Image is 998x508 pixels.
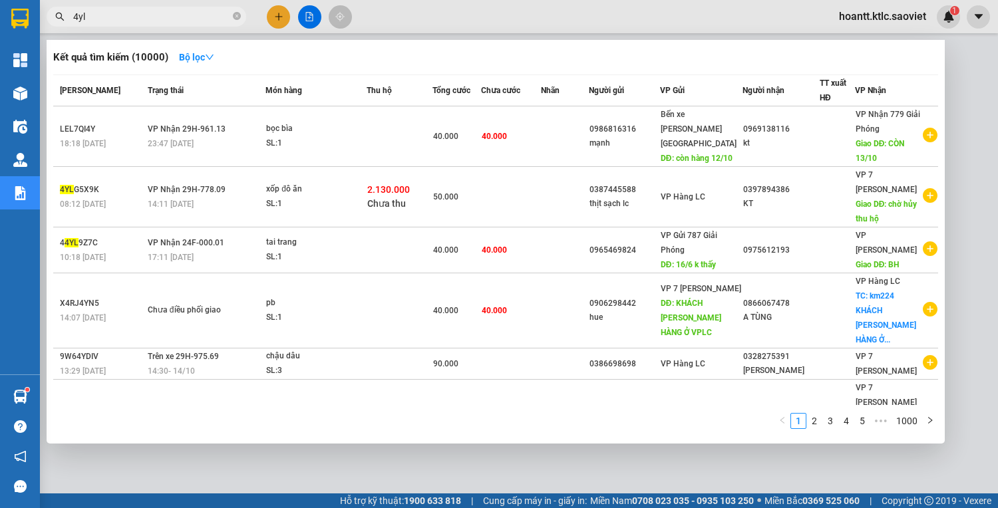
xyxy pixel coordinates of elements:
input: Tìm tên, số ĐT hoặc mã đơn [73,9,230,24]
div: KT [743,197,819,211]
span: notification [14,450,27,463]
div: 0866067478 [743,297,819,311]
li: Next 5 Pages [870,413,892,429]
span: close-circle [233,12,241,20]
a: 5 [855,414,870,428]
span: Người gửi [589,86,624,95]
span: Người nhận [743,86,784,95]
li: 2 [806,413,822,429]
span: 13:29 [DATE] [60,366,106,376]
div: SL: 1 [266,136,366,151]
span: down [205,53,214,62]
span: plus-circle [923,355,937,370]
span: 18:18 [DATE] [60,139,106,148]
span: Giao DĐ: CÒN 13/10 [856,139,905,163]
span: Trạng thái [148,86,184,95]
span: plus-circle [923,241,937,256]
div: bọc bìa [266,122,366,136]
span: VP [PERSON_NAME] [856,231,917,255]
div: tai trang [266,235,366,250]
li: 5 [854,413,870,429]
li: Next Page [922,413,938,429]
div: 0387445588 [589,183,659,197]
span: Thu hộ [367,86,392,95]
button: left [774,413,790,429]
div: 0342876198 [589,403,659,417]
span: 40.000 [482,306,507,315]
span: 08:12 [DATE] [60,199,106,209]
div: SL: 3 [266,364,366,378]
img: warehouse-icon [13,120,27,134]
div: pb [266,296,366,311]
span: right [926,416,934,424]
span: 14:11 [DATE] [148,199,194,209]
span: plus-circle [923,302,937,317]
div: SL: 1 [266,250,366,265]
span: plus-circle [923,188,937,203]
div: Chưa điều phối giao [148,303,248,318]
span: DĐ: 16/6 k thấy [661,260,716,269]
div: 0969138116 [743,122,819,136]
div: chậu dâu [266,349,366,364]
li: 3 [822,413,838,429]
span: VP Nhận 24F-000.01 [148,238,224,247]
span: VP Hàng LC [856,277,900,286]
div: kt [743,136,819,150]
span: Giao DĐ: BH [856,260,900,269]
span: plus-circle [923,128,937,142]
span: VP 7 [PERSON_NAME] [856,352,917,376]
img: dashboard-icon [13,53,27,67]
span: left [778,416,786,424]
span: TC: km224 KHÁCH [PERSON_NAME] HÀNG Ở... [856,291,916,344]
span: message [14,480,27,493]
div: 0328275391 [743,350,819,364]
span: 4YL [65,238,79,247]
span: 40.000 [482,132,507,141]
span: 14:07 [DATE] [60,313,106,322]
span: Bến xe [PERSON_NAME] [GEOGRAPHIC_DATA] [661,110,737,148]
div: 0356903882 [743,403,819,417]
div: [PERSON_NAME] [743,364,819,378]
span: DĐ: KHÁCH [PERSON_NAME] HÀNG Ở VPLC [661,299,721,337]
span: VP 7 [PERSON_NAME] [856,383,917,407]
span: VP Nhận 29H-961.13 [148,124,226,134]
span: close-circle [233,11,241,23]
div: SL: 1 [266,197,366,211]
span: TT xuất HĐ [820,78,846,102]
div: 0975612193 [743,243,819,257]
span: VP 7 [PERSON_NAME] [661,284,741,293]
span: VP Nhận 779 Giải Phóng [856,110,920,134]
span: 40.000 [433,306,458,315]
span: DĐ: còn hàng 12/10 [661,154,733,163]
span: ••• [870,413,892,429]
a: 4 [839,414,854,428]
img: warehouse-icon [13,153,27,167]
span: VP Hàng LC [661,359,705,368]
img: logo-vxr [11,9,29,29]
div: SL: 1 [266,311,366,325]
span: [PERSON_NAME] [60,86,120,95]
a: 3 [823,414,838,428]
span: 90.000 [433,359,458,368]
div: A TÙNG [743,311,819,324]
span: 40.000 [482,245,507,255]
li: 1 [790,413,806,429]
span: 4YL [60,185,74,194]
span: search [55,12,65,21]
span: VP Gửi [660,86,685,95]
span: 40.000 [433,132,458,141]
div: thịt sạch lc [589,197,659,211]
li: 4 [838,413,854,429]
span: Chưa cước [481,86,520,95]
div: G5X9K [60,183,144,197]
div: 0906298442 [589,297,659,311]
span: 23:47 [DATE] [148,139,194,148]
a: 2 [807,414,822,428]
span: VP Nhận 29H-778.09 [148,185,226,194]
span: Trên xe 29H-975.69 [148,352,219,361]
div: X4RJ4YN5 [60,297,144,311]
span: Chưa thu [367,198,406,209]
button: right [922,413,938,429]
div: 9W64YDIV [60,350,144,364]
button: Bộ lọcdown [168,47,225,68]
